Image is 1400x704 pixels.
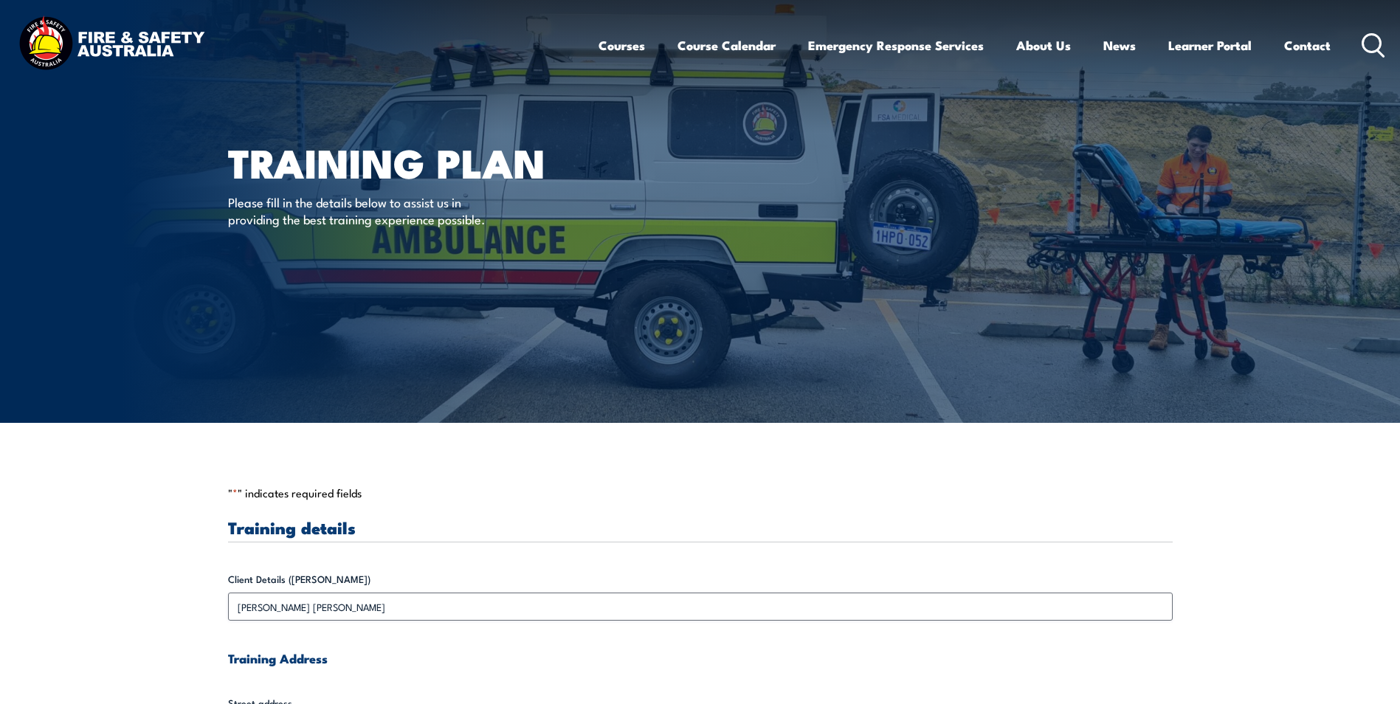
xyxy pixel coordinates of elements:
[677,26,776,65] a: Course Calendar
[1103,26,1136,65] a: News
[228,650,1173,666] h4: Training Address
[599,26,645,65] a: Courses
[228,193,497,228] p: Please fill in the details below to assist us in providing the best training experience possible.
[228,572,1173,587] label: Client Details ([PERSON_NAME])
[1016,26,1071,65] a: About Us
[808,26,984,65] a: Emergency Response Services
[228,519,1173,536] h3: Training details
[228,486,1173,500] p: " " indicates required fields
[1284,26,1331,65] a: Contact
[1168,26,1252,65] a: Learner Portal
[228,145,593,179] h1: Training plan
